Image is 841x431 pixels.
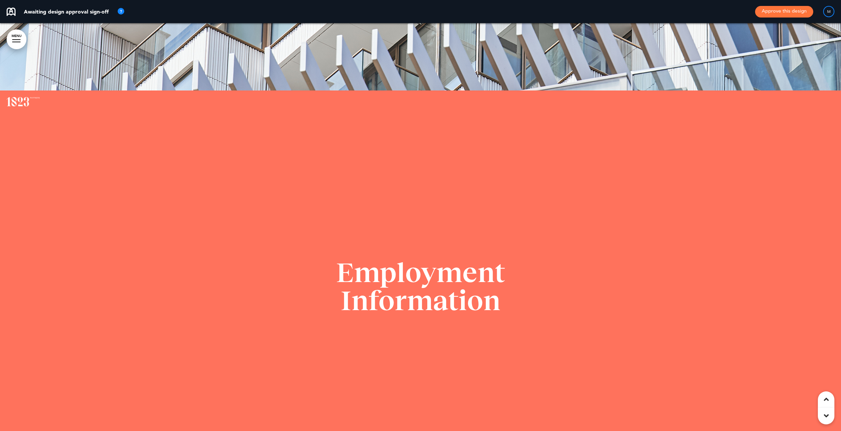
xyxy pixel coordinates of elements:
[24,9,109,14] p: Awaiting design approval sign-off
[117,8,125,16] img: tooltip_icon.svg
[7,29,26,49] a: MENU
[336,257,505,316] span: Employment Information
[7,8,16,16] img: airmason-logo
[823,6,834,17] div: M
[755,6,813,18] button: Approve this design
